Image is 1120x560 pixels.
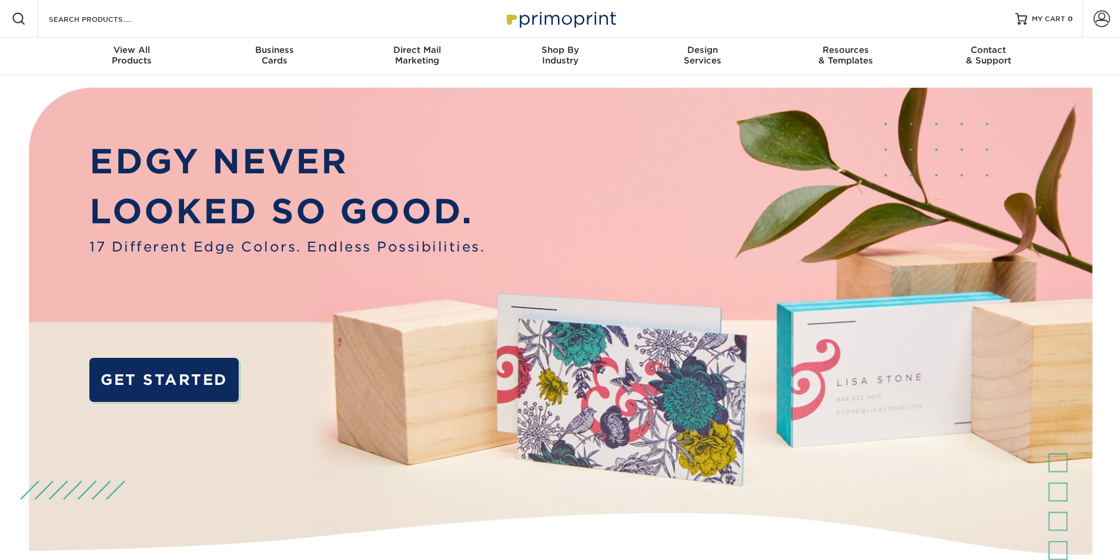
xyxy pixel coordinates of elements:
span: Contact [917,45,1060,55]
div: Products [61,45,203,66]
a: GET STARTED [89,358,238,402]
input: SEARCH PRODUCTS..... [48,12,162,26]
a: Resources& Templates [774,38,917,75]
a: BusinessCards [203,38,346,75]
span: Direct Mail [346,45,489,55]
a: Contact& Support [917,38,1060,75]
img: Primoprint [502,6,619,31]
div: & Templates [774,45,917,66]
p: EDGY NEVER [89,136,485,187]
span: 17 Different Edge Colors. Endless Possibilities. [89,237,485,257]
span: Resources [774,45,917,55]
span: Design [631,45,774,55]
span: Business [203,45,346,55]
div: Marketing [346,45,489,66]
div: Industry [489,45,631,66]
a: DesignServices [631,38,774,75]
span: View All [61,45,203,55]
span: MY CART [1032,14,1065,24]
a: Direct MailMarketing [346,38,489,75]
span: Shop By [489,45,631,55]
a: View AllProducts [61,38,203,75]
p: LOOKED SO GOOD. [89,186,485,237]
div: Cards [203,45,346,66]
a: Shop ByIndustry [489,38,631,75]
div: & Support [917,45,1060,66]
div: Services [631,45,774,66]
span: 0 [1068,15,1073,23]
